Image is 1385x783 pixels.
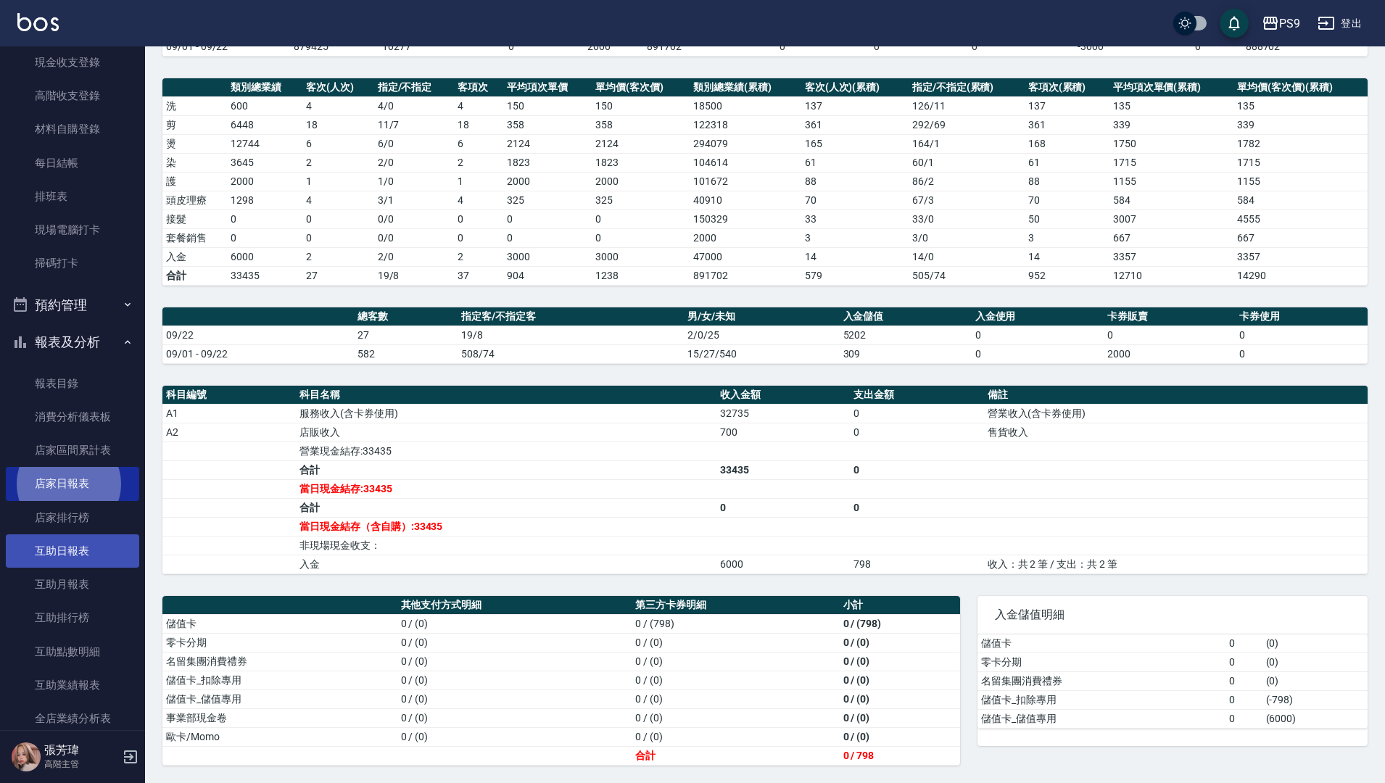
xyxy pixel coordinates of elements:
[1109,153,1234,172] td: 1715
[1233,247,1368,266] td: 3357
[1025,153,1109,172] td: 61
[801,191,909,210] td: 70
[454,191,503,210] td: 4
[503,266,592,285] td: 904
[1236,326,1368,344] td: 0
[6,635,139,668] a: 互助點數明細
[302,96,374,115] td: 4
[6,79,139,112] a: 高階收支登錄
[632,596,839,615] th: 第三方卡券明細
[374,134,455,153] td: 6 / 0
[801,96,909,115] td: 137
[1109,210,1234,228] td: 3007
[290,37,379,56] td: 879425
[397,671,632,689] td: 0 / (0)
[302,153,374,172] td: 2
[44,758,118,771] p: 高階主管
[632,689,839,708] td: 0 / (0)
[454,96,503,115] td: 4
[1025,172,1109,191] td: 88
[162,228,227,247] td: 套餐銷售
[1225,709,1262,728] td: 0
[296,517,716,536] td: 當日現金結存（含自購）:33435
[1236,307,1368,326] th: 卡券使用
[1279,14,1300,33] div: PS9
[909,115,1025,134] td: 292 / 69
[44,743,118,758] h5: 張芳瑋
[302,172,374,191] td: 1
[454,153,503,172] td: 2
[503,228,592,247] td: 0
[454,247,503,266] td: 2
[162,134,227,153] td: 燙
[850,555,983,573] td: 798
[690,210,801,228] td: 150329
[632,671,839,689] td: 0 / (0)
[909,153,1025,172] td: 60 / 1
[162,671,397,689] td: 儲值卡_扣除專用
[379,37,467,56] td: 10277
[162,727,397,746] td: 歐卡/Momo
[909,247,1025,266] td: 14 / 0
[1109,247,1234,266] td: 3357
[840,596,960,615] th: 小計
[1262,690,1368,709] td: ( -798 )
[690,247,801,266] td: 47000
[909,210,1025,228] td: 33 / 0
[162,115,227,134] td: 剪
[1028,37,1154,56] td: -3000
[972,326,1104,344] td: 0
[1242,37,1368,56] td: 888702
[716,404,850,423] td: 32735
[684,326,840,344] td: 2/0/25
[801,115,909,134] td: 361
[840,344,972,363] td: 309
[1025,115,1109,134] td: 361
[1025,134,1109,153] td: 168
[503,153,592,172] td: 1823
[1025,266,1109,285] td: 952
[374,228,455,247] td: 0 / 0
[296,423,716,442] td: 店販收入
[302,228,374,247] td: 0
[162,689,397,708] td: 儲值卡_儲值專用
[227,266,302,285] td: 33435
[1025,210,1109,228] td: 50
[296,386,716,405] th: 科目名稱
[1109,134,1234,153] td: 1750
[977,671,1225,690] td: 名留集團消費禮券
[555,37,643,56] td: 2000
[909,134,1025,153] td: 164 / 1
[1220,9,1249,38] button: save
[690,172,801,191] td: 101672
[801,266,909,285] td: 579
[227,191,302,210] td: 1298
[850,498,983,517] td: 0
[454,134,503,153] td: 6
[227,134,302,153] td: 12744
[503,78,592,97] th: 平均項次單價
[227,115,302,134] td: 6448
[840,326,972,344] td: 5202
[684,344,840,363] td: 15/27/540
[397,727,632,746] td: 0 / (0)
[162,614,397,633] td: 儲值卡
[6,534,139,568] a: 互助日報表
[6,568,139,601] a: 互助月報表
[840,652,960,671] td: 0 / (0)
[1104,307,1236,326] th: 卡券販賣
[1109,266,1234,285] td: 12710
[458,326,684,344] td: 19/8
[17,13,59,31] img: Logo
[801,172,909,191] td: 88
[374,96,455,115] td: 4 / 0
[6,112,139,146] a: 材料自購登錄
[397,614,632,633] td: 0 / (0)
[227,210,302,228] td: 0
[1233,115,1368,134] td: 339
[454,115,503,134] td: 18
[592,153,690,172] td: 1823
[6,501,139,534] a: 店家排行榜
[643,37,732,56] td: 891702
[1109,191,1234,210] td: 584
